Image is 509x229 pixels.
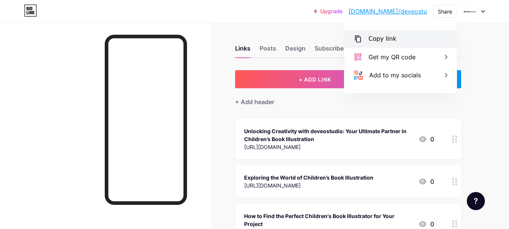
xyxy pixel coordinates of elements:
[235,70,395,88] button: + ADD LINK
[244,181,373,189] div: [URL][DOMAIN_NAME]
[244,143,412,151] div: [URL][DOMAIN_NAME]
[285,44,306,57] div: Design
[235,44,251,57] div: Links
[244,174,373,181] div: Exploring the World of Children’s Book Illustration
[438,8,452,15] div: Share
[418,177,434,186] div: 0
[368,52,416,61] div: Get my QR code
[418,135,434,144] div: 0
[260,44,276,57] div: Posts
[314,8,342,14] a: Upgrade
[299,76,331,83] span: + ADD LINK
[244,212,412,228] div: How to Find the Perfect Children's Book Illustrator for Your Project
[235,97,274,106] div: + Add header
[463,4,477,18] img: Deveostudio Illustration & Animation
[418,220,434,229] div: 0
[315,44,360,57] div: Subscribers
[368,34,396,43] div: Copy link
[369,71,421,80] div: Add to my socials
[244,127,412,143] div: Unlocking Creativity with deveostudio: Your Ultimate Partner in Children’s Book Illustration
[349,7,427,16] a: [DOMAIN_NAME]/deveostu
